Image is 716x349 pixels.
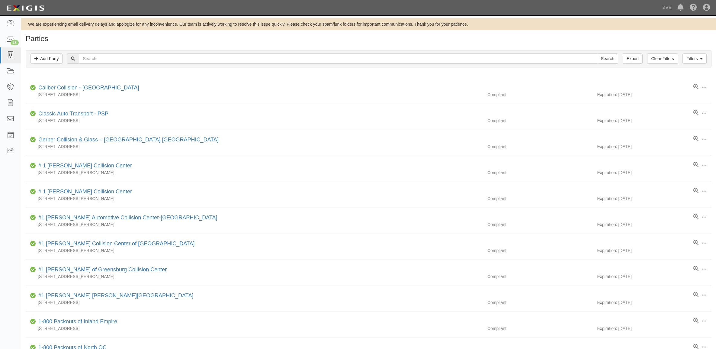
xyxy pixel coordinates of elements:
[36,162,132,170] div: # 1 Cochran Collision Center
[690,4,697,11] i: Help Center - Complianz
[36,292,193,300] div: #1 Cochran Robinson Township
[693,266,698,272] a: View results summary
[483,221,597,228] div: Compliant
[693,318,698,324] a: View results summary
[597,53,618,64] input: Search
[597,247,712,254] div: Expiration: [DATE]
[36,188,132,196] div: # 1 Cochran Collision Center
[483,247,597,254] div: Compliant
[38,241,195,247] a: #1 [PERSON_NAME] Collision Center of [GEOGRAPHIC_DATA]
[30,164,36,168] i: Compliant
[693,110,698,116] a: View results summary
[693,84,698,90] a: View results summary
[26,118,483,124] div: [STREET_ADDRESS]
[26,221,483,228] div: [STREET_ADDRESS][PERSON_NAME]
[597,118,712,124] div: Expiration: [DATE]
[597,273,712,280] div: Expiration: [DATE]
[483,92,597,98] div: Compliant
[30,190,36,194] i: Compliant
[483,144,597,150] div: Compliant
[30,86,36,90] i: Compliant
[38,189,132,195] a: # 1 [PERSON_NAME] Collision Center
[38,85,139,91] a: Caliber Collision - [GEOGRAPHIC_DATA]
[597,170,712,176] div: Expiration: [DATE]
[623,53,643,64] a: Export
[38,163,132,169] a: # 1 [PERSON_NAME] Collision Center
[38,137,219,143] a: Gerber Collision & Glass – [GEOGRAPHIC_DATA] [GEOGRAPHIC_DATA]
[597,325,712,331] div: Expiration: [DATE]
[26,325,483,331] div: [STREET_ADDRESS]
[26,299,483,305] div: [STREET_ADDRESS]
[31,53,63,64] a: Add Party
[36,214,217,222] div: #1 Cochran Automotive Collision Center-Monroeville
[38,111,108,117] a: Classic Auto Transport - PSP
[36,136,219,144] div: Gerber Collision & Glass – Houston Brighton
[30,294,36,298] i: Compliant
[21,21,716,27] div: We are experiencing email delivery delays and apologize for any inconvenience. Our team is active...
[38,267,167,273] a: #1 [PERSON_NAME] of Greensburg Collision Center
[682,53,707,64] a: Filters
[597,221,712,228] div: Expiration: [DATE]
[11,40,19,45] div: 28
[38,215,217,221] a: #1 [PERSON_NAME] Automotive Collision Center-[GEOGRAPHIC_DATA]
[693,188,698,194] a: View results summary
[30,112,36,116] i: Compliant
[483,299,597,305] div: Compliant
[693,162,698,168] a: View results summary
[30,320,36,324] i: Compliant
[36,318,117,326] div: 1-800 Packouts of Inland Empire
[693,240,698,246] a: View results summary
[36,84,139,92] div: Caliber Collision - Gainesville
[79,53,597,64] input: Search
[693,136,698,142] a: View results summary
[483,170,597,176] div: Compliant
[597,196,712,202] div: Expiration: [DATE]
[483,196,597,202] div: Compliant
[30,242,36,246] i: Compliant
[30,268,36,272] i: Compliant
[660,2,674,14] a: AAA
[30,138,36,142] i: Compliant
[26,92,483,98] div: [STREET_ADDRESS]
[5,3,46,14] img: logo-5460c22ac91f19d4615b14bd174203de0afe785f0fc80cf4dbbc73dc1793850b.png
[38,292,193,299] a: #1 [PERSON_NAME] [PERSON_NAME][GEOGRAPHIC_DATA]
[597,144,712,150] div: Expiration: [DATE]
[26,247,483,254] div: [STREET_ADDRESS][PERSON_NAME]
[597,92,712,98] div: Expiration: [DATE]
[38,318,117,325] a: 1-800 Packouts of Inland Empire
[36,266,167,274] div: #1 Cochran of Greensburg Collision Center
[597,299,712,305] div: Expiration: [DATE]
[36,110,108,118] div: Classic Auto Transport - PSP
[26,144,483,150] div: [STREET_ADDRESS]
[483,325,597,331] div: Compliant
[483,118,597,124] div: Compliant
[26,170,483,176] div: [STREET_ADDRESS][PERSON_NAME]
[36,240,195,248] div: #1 Cochran Collision Center of Greensburg
[30,216,36,220] i: Compliant
[693,214,698,220] a: View results summary
[693,292,698,298] a: View results summary
[647,53,678,64] a: Clear Filters
[26,35,711,43] h1: Parties
[483,273,597,280] div: Compliant
[26,196,483,202] div: [STREET_ADDRESS][PERSON_NAME]
[26,273,483,280] div: [STREET_ADDRESS][PERSON_NAME]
